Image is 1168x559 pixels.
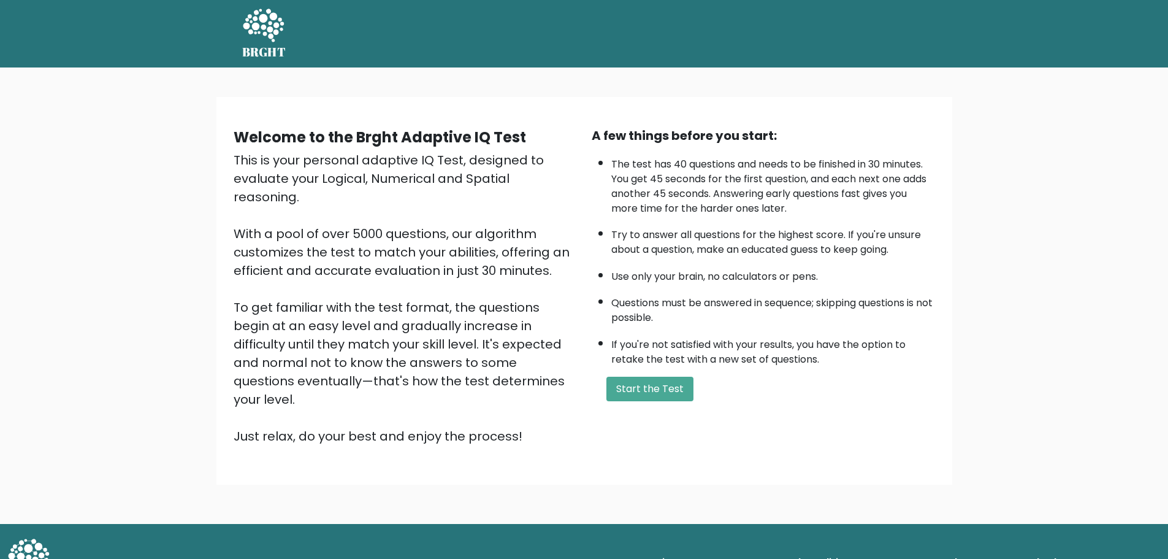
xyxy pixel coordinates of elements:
[242,5,286,63] a: BRGHT
[611,263,935,284] li: Use only your brain, no calculators or pens.
[611,331,935,367] li: If you're not satisfied with your results, you have the option to retake the test with a new set ...
[234,127,526,147] b: Welcome to the Brght Adaptive IQ Test
[606,377,693,401] button: Start the Test
[611,222,935,257] li: Try to answer all questions for the highest score. If you're unsure about a question, make an edu...
[242,45,286,60] h5: BRGHT
[592,126,935,145] div: A few things before you start:
[234,151,577,445] div: This is your personal adaptive IQ Test, designed to evaluate your Logical, Numerical and Spatial ...
[611,290,935,325] li: Questions must be answered in sequence; skipping questions is not possible.
[611,151,935,216] li: The test has 40 questions and needs to be finished in 30 minutes. You get 45 seconds for the firs...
